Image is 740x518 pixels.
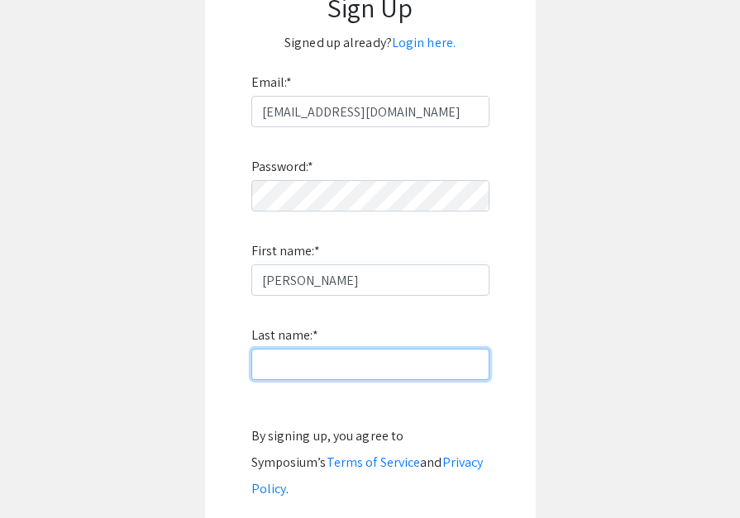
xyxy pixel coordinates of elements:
[251,423,489,502] div: By signing up, you agree to Symposium’s and .
[251,238,320,264] label: First name:
[327,454,421,471] a: Terms of Service
[251,322,318,349] label: Last name:
[251,154,314,180] label: Password:
[222,30,519,56] p: Signed up already?
[12,444,70,506] iframe: Chat
[251,69,293,96] label: Email:
[392,34,456,51] a: Login here.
